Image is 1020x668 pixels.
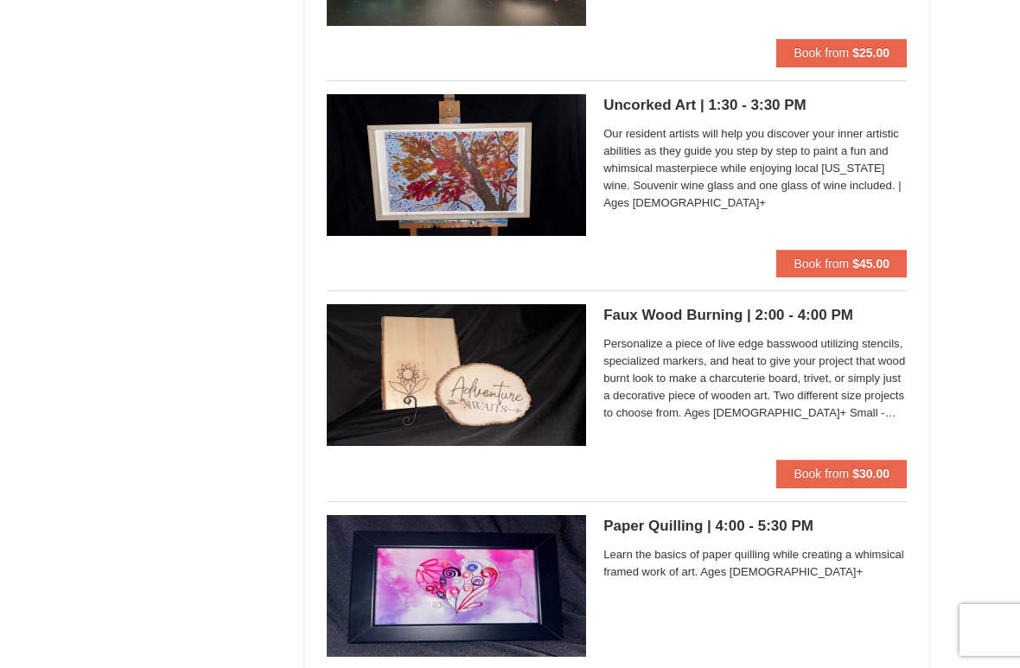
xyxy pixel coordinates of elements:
button: Book from $25.00 [776,39,907,67]
span: Learn the basics of paper quilling while creating a whimsical framed work of art. Ages [DEMOGRAPH... [603,546,907,581]
img: 6619869-1734-2c71af4d.jpg [327,94,586,236]
h5: Paper Quilling | 4:00 - 5:30 PM [603,518,907,535]
span: Our resident artists will help you discover your inner artistic abilities as they guide you step ... [603,125,907,212]
img: 6619869-1667-8110918d.jpg [327,304,586,446]
button: Book from $30.00 [776,460,907,487]
span: Book from [794,467,849,480]
span: Book from [794,46,849,60]
strong: $30.00 [852,467,889,480]
strong: $45.00 [852,257,889,270]
span: Personalize a piece of live edge basswood utilizing stencils, specialized markers, and heat to gi... [603,335,907,422]
h5: Uncorked Art | 1:30 - 3:30 PM [603,97,907,114]
button: Book from $45.00 [776,250,907,277]
h5: Faux Wood Burning | 2:00 - 4:00 PM [603,307,907,324]
span: Book from [794,257,849,270]
strong: $25.00 [852,46,889,60]
img: 6619869-1458-18a998eb.jpg [327,515,586,657]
